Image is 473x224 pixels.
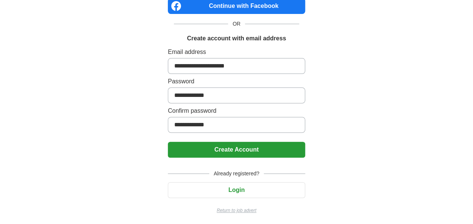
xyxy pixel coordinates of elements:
[168,77,305,86] label: Password
[168,142,305,158] button: Create Account
[168,182,305,198] button: Login
[168,106,305,115] label: Confirm password
[168,187,305,193] a: Login
[168,207,305,214] a: Return to job advert
[187,34,286,43] h1: Create account with email address
[228,20,245,28] span: OR
[168,48,305,57] label: Email address
[209,170,264,178] span: Already registered?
